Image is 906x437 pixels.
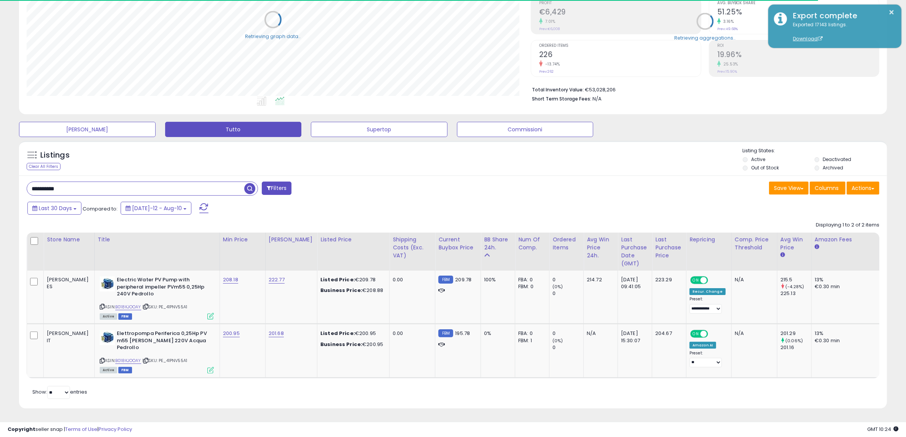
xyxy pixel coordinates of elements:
[142,304,187,310] span: | SKU: PE_41PNV55A1
[83,205,118,212] span: Compared to:
[518,276,543,283] div: FBA: 0
[793,35,823,42] a: Download
[691,331,701,337] span: ON
[32,388,87,396] span: Show: entries
[707,277,719,284] span: OFF
[769,182,809,195] button: Save View
[689,288,726,295] div: Recur. Change
[19,122,156,137] button: [PERSON_NAME]
[40,150,70,161] h5: Listings
[100,276,115,292] img: 41JSjwEdL-L._SL40_.jpg
[815,276,878,283] div: 13%
[518,337,543,344] div: FBM: 1
[39,204,72,212] span: Last 30 Days
[707,331,719,337] span: OFF
[816,222,879,229] div: Displaying 1 to 2 of 2 items
[269,236,314,244] div: [PERSON_NAME]
[100,367,117,373] span: All listings currently available for purchase on Amazon
[735,330,771,337] div: N/A
[810,182,845,195] button: Columns
[815,236,881,244] div: Amazon Fees
[689,297,726,314] div: Preset:
[142,357,187,364] span: | SKU: PE_41PNV55A1
[320,276,384,283] div: €209.78
[689,351,726,368] div: Preset:
[815,337,878,344] div: €0.30 min
[484,330,509,337] div: 0%
[320,236,386,244] div: Listed Price
[118,313,132,320] span: FBM
[815,330,878,337] div: 13%
[118,367,132,373] span: FBM
[98,236,217,244] div: Title
[320,287,384,294] div: €208.88
[320,330,384,337] div: €200.95
[743,147,887,155] p: Listing States:
[780,252,785,258] small: Avg Win Price.
[889,8,895,17] button: ×
[117,330,209,353] b: Elettropompa Periferica 0,25Hp PV m55 [PERSON_NAME] 220V Acqua Pedrollo
[587,276,612,283] div: 214.72
[867,426,898,433] span: 2025-09-10 10:24 GMT
[847,182,879,195] button: Actions
[735,276,771,283] div: N/A
[621,236,649,268] div: Last Purchase Date (GMT)
[27,202,81,215] button: Last 30 Days
[100,330,214,372] div: ASIN:
[780,236,808,252] div: Avg Win Price
[311,122,447,137] button: Supertop
[780,330,811,337] div: 201.29
[269,330,284,337] a: 201.68
[115,304,141,310] a: B018KJOOAY
[780,344,811,351] div: 201.16
[438,329,453,337] small: FBM
[8,426,132,433] div: seller snap | |
[245,33,301,40] div: Retrieving graph data..
[815,244,819,250] small: Amazon Fees.
[27,163,61,170] div: Clear All Filters
[815,184,839,192] span: Columns
[787,10,896,21] div: Export complete
[438,236,478,252] div: Current Buybox Price
[269,276,285,284] a: 222.77
[691,277,701,284] span: ON
[320,341,384,348] div: €200.95
[165,122,302,137] button: Tutto
[735,236,774,252] div: Comp. Price Threshold
[484,276,509,283] div: 100%
[320,341,362,348] b: Business Price:
[553,344,583,351] div: 0
[621,276,646,290] div: [DATE] 09:41:05
[100,276,214,319] div: ASIN:
[553,276,583,283] div: 0
[47,330,89,344] div: [PERSON_NAME] IT
[621,330,646,344] div: [DATE] 15:30:07
[320,330,355,337] b: Listed Price:
[553,284,563,290] small: (0%)
[100,330,115,345] img: 41JSjwEdL-L._SL40_.jpg
[780,276,811,283] div: 215.5
[655,330,680,337] div: 204.67
[47,276,89,290] div: [PERSON_NAME] ES
[223,330,240,337] a: 200.95
[553,236,580,252] div: Ordered Items
[689,342,716,349] div: Amazon AI
[787,21,896,43] div: Exported 17143 listings.
[223,276,238,284] a: 208.18
[823,164,844,171] label: Archived
[121,202,191,215] button: [DATE]-12 - Aug-10
[393,236,432,260] div: Shipping Costs (Exc. VAT)
[518,283,543,290] div: FBM: 0
[393,276,429,283] div: 0.00
[751,164,779,171] label: Out of Stock
[47,236,91,244] div: Store Name
[655,276,680,283] div: 223.29
[262,182,291,195] button: Filters
[320,287,362,294] b: Business Price:
[100,313,117,320] span: All listings currently available for purchase on Amazon
[785,338,803,344] small: (0.06%)
[674,34,736,41] div: Retrieving aggregations..
[320,276,355,283] b: Listed Price:
[393,330,429,337] div: 0.00
[655,236,683,260] div: Last Purchase Price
